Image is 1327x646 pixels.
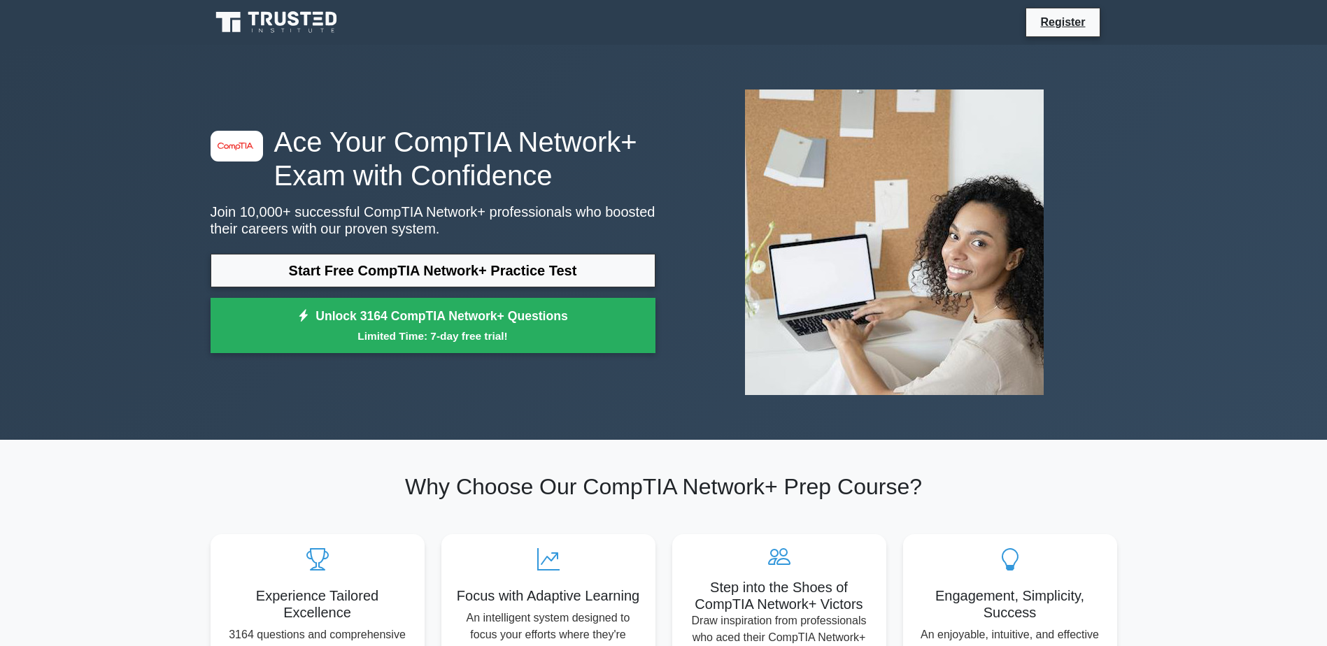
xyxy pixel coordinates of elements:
a: Register [1032,13,1093,31]
h5: Step into the Shoes of CompTIA Network+ Victors [683,579,875,612]
h5: Focus with Adaptive Learning [453,587,644,604]
h2: Why Choose Our CompTIA Network+ Prep Course? [211,473,1117,500]
h5: Engagement, Simplicity, Success [914,587,1106,621]
p: Join 10,000+ successful CompTIA Network+ professionals who boosted their careers with our proven ... [211,203,655,237]
h5: Experience Tailored Excellence [222,587,413,621]
a: Unlock 3164 CompTIA Network+ QuestionsLimited Time: 7-day free trial! [211,298,655,354]
small: Limited Time: 7-day free trial! [228,328,638,344]
h1: Ace Your CompTIA Network+ Exam with Confidence [211,125,655,192]
a: Start Free CompTIA Network+ Practice Test [211,254,655,287]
